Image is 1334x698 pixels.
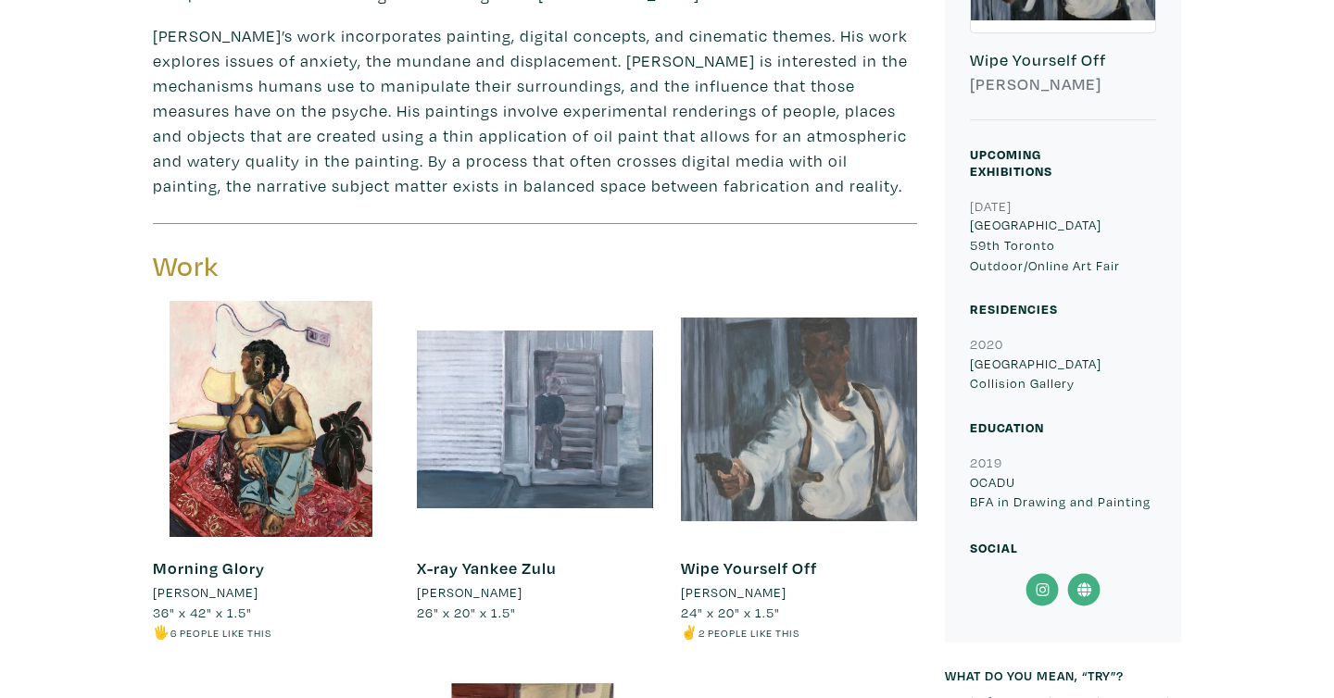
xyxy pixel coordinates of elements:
[417,557,557,579] a: X-ray Yankee Zulu
[417,582,522,603] li: [PERSON_NAME]
[153,23,917,198] p: [PERSON_NAME]’s work incorporates painting, digital concepts, and cinematic themes. His work expl...
[970,472,1156,512] p: OCADU BFA in Drawing and Painting
[681,582,917,603] a: [PERSON_NAME]
[681,582,787,603] li: [PERSON_NAME]
[153,604,252,621] span: 36" x 42" x 1.5"
[945,667,1181,683] h6: What do you mean, “try”?
[153,557,265,579] a: Morning Glory
[970,215,1156,275] p: [GEOGRAPHIC_DATA] 59th Toronto Outdoor/Online Art Fair
[153,249,522,284] h3: Work
[970,354,1156,393] p: [GEOGRAPHIC_DATA] Collision Gallery
[153,582,389,603] a: [PERSON_NAME]
[970,74,1156,94] h6: [PERSON_NAME]
[417,582,653,603] a: [PERSON_NAME]
[153,622,389,642] li: 🖐️
[698,626,799,640] small: 2 people like this
[970,335,1003,353] small: 2020
[970,145,1052,180] small: Upcoming Exhibitions
[153,582,258,603] li: [PERSON_NAME]
[970,300,1058,318] small: Residencies
[681,557,817,579] a: Wipe Yourself Off
[170,626,271,640] small: 6 people like this
[970,454,1002,471] small: 2019
[970,197,1012,215] small: [DATE]
[681,622,917,642] li: ✌️
[970,418,1044,436] small: Education
[417,604,516,621] span: 26" x 20" x 1.5"
[970,539,1018,556] small: Social
[970,50,1156,70] h6: Wipe Yourself Off
[681,604,780,621] span: 24" x 20" x 1.5"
